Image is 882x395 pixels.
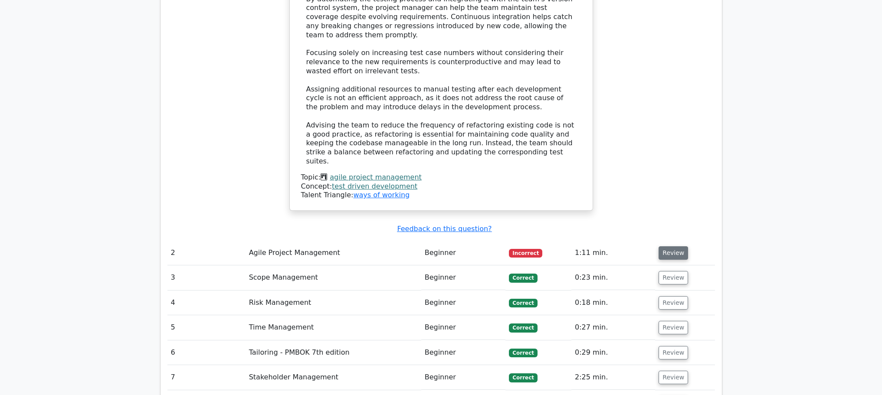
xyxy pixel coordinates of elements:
td: Beginner [421,365,506,390]
button: Review [659,296,688,310]
button: Review [659,346,688,359]
button: Review [659,271,688,284]
span: Correct [509,373,537,382]
span: Correct [509,349,537,357]
span: Correct [509,323,537,332]
span: Incorrect [509,249,542,258]
td: 1:11 min. [571,241,655,265]
td: Risk Management [246,291,421,315]
td: Beginner [421,241,506,265]
td: 7 [167,365,246,390]
td: 0:18 min. [571,291,655,315]
div: Topic: [301,173,581,182]
button: Review [659,246,688,260]
td: 2 [167,241,246,265]
div: Talent Triangle: [301,173,581,200]
a: Feedback on this question? [397,225,492,233]
td: 3 [167,265,246,290]
td: 5 [167,315,246,340]
td: Beginner [421,291,506,315]
button: Review [659,321,688,334]
td: 2:25 min. [571,365,655,390]
td: Time Management [246,315,421,340]
td: Scope Management [246,265,421,290]
td: 0:27 min. [571,315,655,340]
td: Beginner [421,340,506,365]
td: 0:29 min. [571,340,655,365]
td: Agile Project Management [246,241,421,265]
a: test driven development [332,182,417,190]
span: Correct [509,299,537,307]
td: Tailoring - PMBOK 7th edition [246,340,421,365]
td: Beginner [421,315,506,340]
a: agile project management [330,173,422,181]
td: 0:23 min. [571,265,655,290]
td: 6 [167,340,246,365]
div: Concept: [301,182,581,191]
td: 4 [167,291,246,315]
button: Review [659,371,688,384]
td: Beginner [421,265,506,290]
span: Correct [509,274,537,282]
a: ways of working [353,191,410,199]
td: Stakeholder Management [246,365,421,390]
